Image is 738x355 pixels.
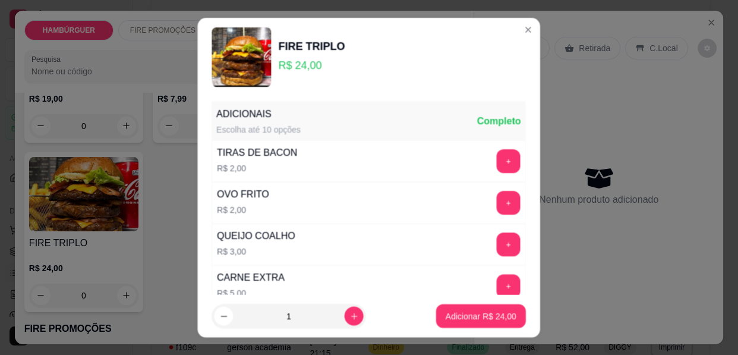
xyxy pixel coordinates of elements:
button: Close [519,20,538,39]
p: R$ 5,00 [217,287,285,299]
div: Escolha até 10 opções [217,124,301,136]
div: CARNE EXTRA [217,271,285,285]
div: Completo [477,114,521,128]
div: OVO FRITO [217,187,270,202]
p: Adicionar R$ 24,00 [446,310,516,322]
p: R$ 2,00 [217,204,270,216]
button: decrease-product-quantity [215,306,234,325]
p: R$ 2,00 [217,162,298,174]
div: TIRAS DE BACON [217,146,298,160]
div: ADICIONAIS [217,107,301,121]
p: R$ 3,00 [217,246,296,257]
button: increase-product-quantity [345,306,364,325]
div: QUEIJO COALHO [217,229,296,243]
button: add [497,191,521,215]
p: R$ 24,00 [279,57,345,74]
button: Adicionar R$ 24,00 [436,304,526,328]
button: add [497,274,521,298]
img: product-image [212,27,272,87]
div: FIRE TRIPLO [279,38,345,55]
button: add [497,233,521,256]
button: add [497,149,521,173]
